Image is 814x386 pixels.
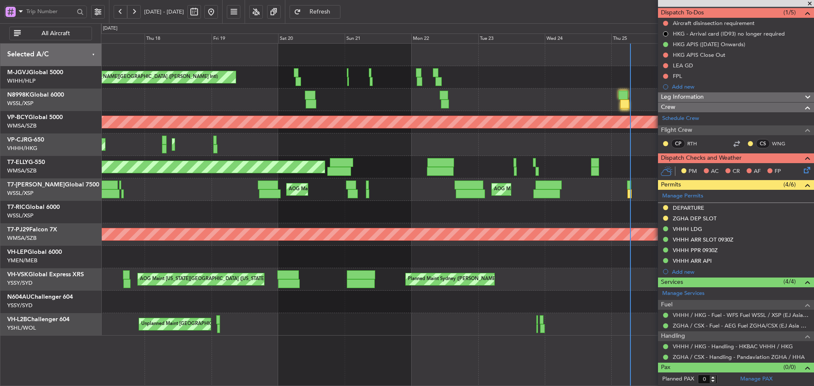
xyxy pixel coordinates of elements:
[673,30,785,37] div: HKG - Arrival card (ID93) no longer required
[411,33,478,44] div: Mon 22
[7,69,63,75] a: M-JGVJGlobal 5000
[7,249,62,255] a: VH-LEPGlobal 6000
[783,180,796,189] span: (4/6)
[7,137,28,143] span: VP-CJR
[772,140,791,147] a: WNG
[673,247,718,254] div: VHHH PPR 0930Z
[7,212,33,219] a: WSSL/XSP
[7,257,37,264] a: YMEN/MEB
[7,227,57,233] a: T7-PJ29Falcon 7X
[212,33,278,44] div: Fri 19
[7,144,37,152] a: VHHH/HKG
[783,277,796,286] span: (4/4)
[661,8,704,18] span: Dispatch To-Dos
[673,322,810,329] a: ZGHA / CSX - Fuel - AEG Fuel ZGHA/CSX (EJ Asia Only)
[545,33,611,44] div: Wed 24
[661,180,681,190] span: Permits
[144,8,184,16] span: [DATE] - [DATE]
[673,236,733,243] div: VHHH ARR SLOT 0930Z
[775,167,781,176] span: FP
[711,167,719,176] span: AC
[290,5,340,19] button: Refresh
[7,92,30,98] span: N8998K
[7,100,33,107] a: WSSL/XSP
[7,204,60,210] a: T7-RICGlobal 6000
[7,294,73,300] a: N604AUChallenger 604
[687,140,706,147] a: RTH
[7,122,36,130] a: WMSA/SZB
[7,159,45,165] a: T7-ELLYG-550
[7,167,36,175] a: WMSA/SZB
[662,289,705,298] a: Manage Services
[408,273,506,286] div: Planned Maint Sydney ([PERSON_NAME] Intl)
[7,302,33,309] a: YSSY/SYD
[7,69,29,75] span: M-JGVJ
[7,114,63,120] a: VP-BCYGlobal 5000
[140,273,285,286] div: AOG Maint [US_STATE][GEOGRAPHIC_DATA] ([US_STATE] City Intl)
[7,234,36,242] a: WMSA/SZB
[661,125,692,135] span: Flight Crew
[7,204,25,210] span: T7-RIC
[26,5,74,18] input: Trip Number
[7,279,33,287] a: YSSY/SYD
[7,324,36,332] a: YSHL/WOL
[303,9,337,15] span: Refresh
[22,31,89,36] span: All Aircraft
[673,353,805,361] a: ZGHA / CSX - Handling - Pandaviation ZGHA / HHA
[733,167,740,176] span: CR
[673,343,793,350] a: VHHH / HKG - Handling - HKBAC VHHH / HKG
[478,33,545,44] div: Tue 23
[661,153,742,163] span: Dispatch Checks and Weather
[662,114,699,123] a: Schedule Crew
[7,227,29,233] span: T7-PJ29
[78,33,145,44] div: Wed 17
[673,215,716,222] div: ZGHA DEP SLOT
[672,268,810,275] div: Add new
[661,300,672,310] span: Fuel
[278,33,345,44] div: Sat 20
[7,272,84,278] a: VH-VSKGlobal Express XRS
[673,19,755,27] div: Aircraft disinsection requirement
[661,92,704,102] span: Leg Information
[7,249,28,255] span: VH-LEP
[661,331,685,341] span: Handling
[7,159,28,165] span: T7-ELLY
[7,189,33,197] a: WSSL/XSP
[740,375,772,383] a: Manage PAX
[689,167,697,176] span: PM
[7,294,31,300] span: N604AU
[662,192,703,200] a: Manage Permits
[9,27,92,40] button: All Aircraft
[80,71,218,83] div: [PERSON_NAME][GEOGRAPHIC_DATA] ([PERSON_NAME] Intl)
[673,225,702,233] div: VHHH LDG
[673,72,682,80] div: FPL
[7,182,65,188] span: T7-[PERSON_NAME]
[174,138,316,151] div: Planned Maint [GEOGRAPHIC_DATA] ([GEOGRAPHIC_DATA] Intl)
[672,83,810,90] div: Add new
[662,375,694,383] label: Planned PAX
[103,25,117,32] div: [DATE]
[345,33,411,44] div: Sun 21
[671,139,685,148] div: CP
[7,317,70,322] a: VH-L2BChallenger 604
[141,318,281,330] div: Unplanned Maint [GEOGRAPHIC_DATA] ([GEOGRAPHIC_DATA])
[673,51,725,58] div: HKG APIS Close Out
[7,182,99,188] a: T7-[PERSON_NAME]Global 7500
[783,8,796,17] span: (1/5)
[754,167,761,176] span: AF
[611,33,678,44] div: Thu 25
[661,363,670,372] span: Pax
[7,137,44,143] a: VP-CJRG-650
[7,77,36,85] a: WIHH/HLP
[145,33,211,44] div: Thu 18
[673,41,745,48] div: HKG APIS ([DATE] Onwards)
[7,114,28,120] span: VP-BCY
[7,92,64,98] a: N8998KGlobal 6000
[673,257,712,264] div: VHHH ARR API
[661,278,683,287] span: Services
[7,317,27,322] span: VH-L2B
[661,103,675,112] span: Crew
[289,183,382,196] div: AOG Maint [GEOGRAPHIC_DATA] (Seletar)
[783,363,796,372] span: (0/0)
[756,139,770,148] div: CS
